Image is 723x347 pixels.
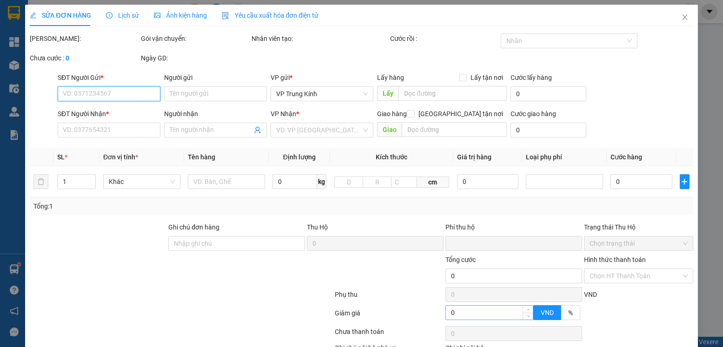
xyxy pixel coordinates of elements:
[164,109,267,119] div: Người nhận
[377,74,404,81] span: Lấy hàng
[590,236,687,250] span: Chọn trạng thái
[445,222,582,236] div: Phí thu hộ
[307,223,328,231] span: Thu Hộ
[106,12,113,19] span: clock-circle
[584,291,597,298] span: VND
[377,110,407,118] span: Giao hàng
[271,72,373,83] div: VP gửi
[445,256,476,263] span: Tổng cước
[30,53,139,63] div: Chưa cước :
[33,174,48,189] button: delete
[511,110,556,118] label: Cước giao hàng
[610,153,642,161] span: Cước hàng
[66,54,69,62] b: 0
[168,223,219,231] label: Ghi chú đơn hàng
[283,153,316,161] span: Định lượng
[188,174,265,189] input: VD: Bàn, Ghế
[58,72,160,83] div: SĐT Người Gửi
[317,174,326,189] span: kg
[334,327,444,343] div: Chưa thanh toán
[467,72,507,83] span: Lấy tận nơi
[57,153,65,161] span: SL
[30,12,36,19] span: edit
[584,256,646,263] label: Hình thức thanh toán
[222,12,319,19] span: Yêu cầu xuất hóa đơn điện tử
[164,72,267,83] div: Người gửi
[525,307,531,312] span: up
[334,289,444,306] div: Phụ thu
[222,12,229,20] img: icon
[168,236,305,251] input: Ghi chú đơn hàng
[457,153,491,161] span: Giá trị hàng
[402,122,506,137] input: Dọc đường
[276,87,368,101] span: VP Trung Kính
[511,123,587,137] input: Cước giao hàng
[334,308,444,324] div: Giảm giá
[398,86,506,101] input: Dọc đường
[511,86,587,101] input: Cước lấy hàng
[681,13,689,21] span: close
[523,306,533,313] span: Increase Value
[254,126,261,134] span: user-add
[391,177,417,188] input: C
[30,12,91,19] span: SỬA ĐƠN HÀNG
[106,12,139,19] span: Lịch sử
[30,33,139,44] div: [PERSON_NAME]:
[672,5,698,31] button: Close
[252,33,388,44] div: Nhân viên tạo:
[680,178,689,185] span: plus
[390,33,499,44] div: Cước rồi :
[363,177,391,188] input: R
[523,313,533,320] span: Decrease Value
[188,153,215,161] span: Tên hàng
[415,109,507,119] span: [GEOGRAPHIC_DATA] tận nơi
[541,309,554,316] span: VND
[33,201,279,211] div: Tổng: 1
[58,109,160,119] div: SĐT Người Nhận
[109,175,175,189] span: Khác
[377,86,398,101] span: Lấy
[680,174,689,189] button: plus
[154,12,160,19] span: picture
[568,309,573,316] span: %
[522,148,607,166] th: Loại phụ phí
[154,12,207,19] span: Ảnh kiện hàng
[141,33,250,44] div: Gói vận chuyển:
[584,222,693,232] div: Trạng thái Thu Hộ
[525,314,531,319] span: down
[417,177,449,188] span: cm
[334,177,363,188] input: D
[377,122,402,137] span: Giao
[141,53,250,63] div: Ngày GD:
[271,110,296,118] span: VP Nhận
[511,74,552,81] label: Cước lấy hàng
[376,153,407,161] span: Kích thước
[103,153,138,161] span: Đơn vị tính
